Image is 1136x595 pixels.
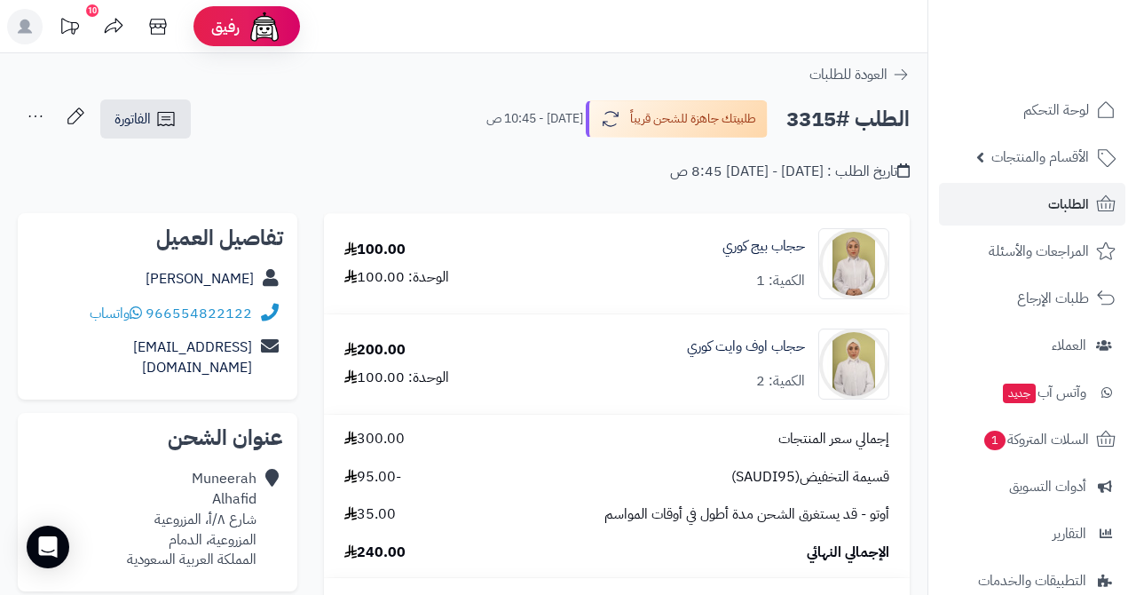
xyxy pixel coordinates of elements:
[1017,286,1089,311] span: طلبات الإرجاع
[127,469,256,570] div: Muneerah Alhafid شارع ٨/أ، المزروعية المزروعية، الدمام المملكة العربية السعودية
[786,101,910,138] h2: الطلب #3315
[146,303,252,324] a: 966554822122
[344,240,406,260] div: 100.00
[670,162,910,182] div: تاريخ الطلب : [DATE] - [DATE] 8:45 ص
[939,465,1125,508] a: أدوات التسويق
[819,329,888,400] img: 1645009762-%D9%83%D9%88%D8%B1%D9%8A%20%D8%A7%D9%88%D9%81%20%D9%88%D8%A7%D9%8A%D8%AA%20%D8%AD%D8%A...
[939,183,1125,226] a: الطلبات
[819,228,888,299] img: 1645009843-%D9%83%D9%88%D8%B1%D9%8A%20%D8%A8%D9%8A%D8%AC%20%D8%AD%D8%AC%D8%A7%D8%A8-90x90.JPG
[756,371,805,392] div: الكمية: 2
[939,277,1125,320] a: طلبات الإرجاع
[809,64,910,85] a: العودة للطلبات
[344,267,449,288] div: الوحدة: 100.00
[1048,192,1089,217] span: الطلبات
[722,236,805,257] a: حجاب بيج كوري
[1023,98,1089,123] span: لوحة التحكم
[982,427,1089,452] span: السلات المتروكة
[731,467,889,488] span: قسيمة التخفيض(SAUDI95)
[989,239,1089,264] span: المراجعات والأسئلة
[47,9,91,49] a: تحديثات المنصة
[344,543,406,563] span: 240.00
[114,108,151,130] span: الفاتورة
[247,9,282,44] img: ai-face.png
[1052,333,1086,358] span: العملاء
[27,526,69,568] div: Open Intercom Messenger
[991,145,1089,170] span: الأقسام والمنتجات
[939,230,1125,273] a: المراجعات والأسئلة
[146,268,254,290] a: [PERSON_NAME]
[344,429,405,449] span: 300.00
[344,340,406,361] div: 200.00
[133,337,252,378] a: [EMAIL_ADDRESS][DOMAIN_NAME]
[939,89,1125,131] a: لوحة التحكم
[939,418,1125,461] a: السلات المتروكة1
[32,427,283,448] h2: عنوان الشحن
[32,227,283,249] h2: تفاصيل العميل
[984,431,1006,450] span: 1
[1009,474,1086,499] span: أدوات التسويق
[809,64,887,85] span: العودة للطلبات
[939,324,1125,367] a: العملاء
[344,467,401,488] span: -95.00
[100,99,191,139] a: الفاتورة
[344,368,449,388] div: الوحدة: 100.00
[939,371,1125,414] a: وآتس آبجديد
[1003,384,1036,403] span: جديد
[86,4,99,17] div: 10
[756,271,805,291] div: الكمية: 1
[90,303,142,324] a: واتساب
[687,337,805,357] a: حجاب اوف وايت كوري
[978,568,1086,593] span: التطبيقات والخدمات
[1001,380,1086,405] span: وآتس آب
[807,543,889,563] span: الإجمالي النهائي
[778,429,889,449] span: إجمالي سعر المنتجات
[939,512,1125,555] a: التقارير
[586,100,768,138] button: طلبيتك جاهزة للشحن قريباً
[1053,521,1086,546] span: التقارير
[211,16,240,37] span: رفيق
[344,504,396,525] span: 35.00
[604,504,889,525] span: أوتو - قد يستغرق الشحن مدة أطول في أوقات المواسم
[486,110,583,128] small: [DATE] - 10:45 ص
